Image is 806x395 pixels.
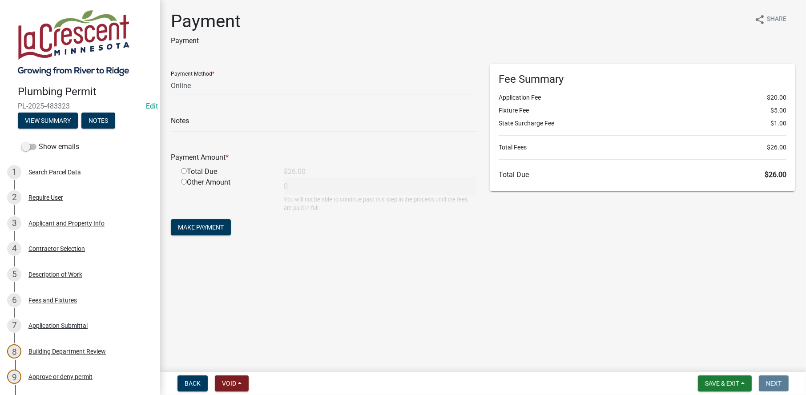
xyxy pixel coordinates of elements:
[499,119,786,128] li: State Surcharge Fee
[177,375,208,391] button: Back
[18,85,153,98] h4: Plumbing Permit
[499,106,786,115] li: Fixture Fee
[28,322,88,329] div: Application Submittal
[7,318,21,333] div: 7
[759,375,789,391] button: Next
[765,170,786,179] span: $26.00
[28,374,93,380] div: Approve or deny permit
[754,14,765,25] i: share
[28,169,81,175] div: Search Parcel Data
[698,375,752,391] button: Save & Exit
[28,220,105,226] div: Applicant and Property Info
[174,166,277,177] div: Total Due
[185,380,201,387] span: Back
[81,113,115,129] button: Notes
[28,271,82,278] div: Description of Work
[28,297,77,303] div: Fees and Fixtures
[28,348,106,355] div: Building Department Review
[146,102,158,110] a: Edit
[705,380,739,387] span: Save & Exit
[222,380,236,387] span: Void
[171,219,231,235] button: Make Payment
[7,190,21,205] div: 2
[28,246,85,252] div: Contractor Selection
[499,93,786,102] li: Application Fee
[81,117,115,125] wm-modal-confirm: Notes
[7,370,21,384] div: 9
[164,152,483,163] div: Payment Amount
[499,143,786,152] li: Total Fees
[767,143,786,152] span: $26.00
[7,216,21,230] div: 3
[171,36,241,46] p: Payment
[171,11,241,32] h1: Payment
[18,113,78,129] button: View Summary
[21,141,79,152] label: Show emails
[215,375,249,391] button: Void
[767,93,786,102] span: $20.00
[766,380,782,387] span: Next
[7,267,21,282] div: 5
[28,194,63,201] div: Require User
[18,102,142,110] span: PL-2025-483323
[7,293,21,307] div: 6
[499,170,786,179] h6: Total Due
[747,11,794,28] button: shareShare
[770,119,786,128] span: $1.00
[178,224,224,231] span: Make Payment
[18,117,78,125] wm-modal-confirm: Summary
[7,344,21,359] div: 8
[7,242,21,256] div: 4
[7,165,21,179] div: 1
[499,73,786,86] h6: Fee Summary
[146,102,158,110] wm-modal-confirm: Edit Application Number
[174,177,277,212] div: Other Amount
[767,14,786,25] span: Share
[18,9,129,76] img: City of La Crescent, Minnesota
[770,106,786,115] span: $5.00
